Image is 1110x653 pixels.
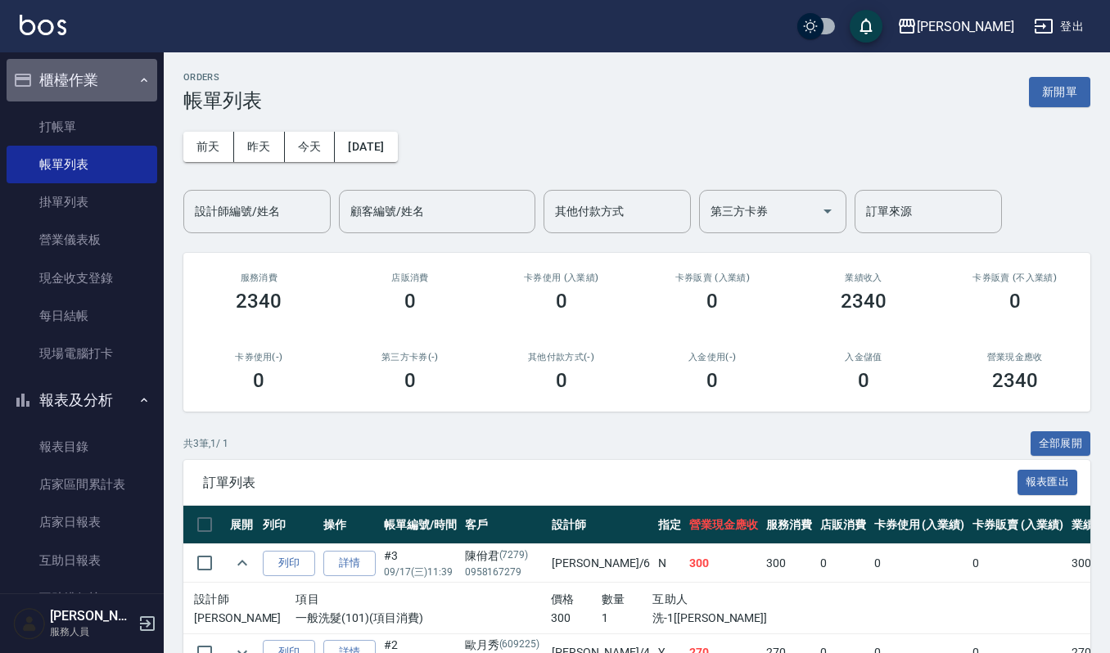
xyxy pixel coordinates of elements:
[7,259,157,297] a: 現金收支登錄
[183,89,262,112] h3: 帳單列表
[404,290,416,313] h3: 0
[404,369,416,392] h3: 0
[762,506,816,544] th: 服務消費
[183,436,228,451] p: 共 3 筆, 1 / 1
[236,290,282,313] h3: 2340
[13,607,46,640] img: Person
[706,369,718,392] h3: 0
[685,544,762,583] td: 300
[602,610,652,627] p: 1
[7,221,157,259] a: 營業儀表板
[1018,474,1078,489] a: 報表匯出
[808,352,920,363] h2: 入金儲值
[380,506,461,544] th: 帳單編號/時間
[551,610,602,627] p: 300
[548,506,654,544] th: 設計師
[1031,431,1091,457] button: 全部展開
[858,369,869,392] h3: 0
[183,132,234,162] button: 前天
[354,272,467,283] h2: 店販消費
[323,551,376,576] a: 詳情
[602,592,625,606] span: 數量
[7,59,157,101] button: 櫃檯作業
[968,544,1067,583] td: 0
[1018,470,1078,495] button: 報表匯出
[7,466,157,503] a: 店家區間累計表
[959,272,1071,283] h2: 卡券販賣 (不入業績)
[319,506,380,544] th: 操作
[870,506,969,544] th: 卡券使用 (入業績)
[7,428,157,466] a: 報表目錄
[499,547,529,565] p: (7279)
[7,108,157,146] a: 打帳單
[870,544,969,583] td: 0
[465,565,544,579] p: 0958167279
[230,551,255,575] button: expand row
[380,544,461,583] td: #3
[762,544,816,583] td: 300
[1027,11,1090,42] button: 登出
[194,610,296,627] p: [PERSON_NAME]
[652,592,688,606] span: 互助人
[296,610,550,627] p: 一般洗髮(101)(項目消費)
[7,183,157,221] a: 掛單列表
[917,16,1014,37] div: [PERSON_NAME]
[7,503,157,541] a: 店家日報表
[841,290,887,313] h3: 2340
[203,352,315,363] h2: 卡券使用(-)
[183,72,262,83] h2: ORDERS
[234,132,285,162] button: 昨天
[335,132,397,162] button: [DATE]
[296,592,319,606] span: 項目
[706,290,718,313] h3: 0
[505,272,617,283] h2: 卡券使用 (入業績)
[263,551,315,576] button: 列印
[657,352,769,363] h2: 入金使用(-)
[7,579,157,617] a: 互助排行榜
[505,352,617,363] h2: 其他付款方式(-)
[253,369,264,392] h3: 0
[203,272,315,283] h3: 服務消費
[1009,290,1021,313] h3: 0
[203,475,1018,491] span: 訂單列表
[959,352,1071,363] h2: 營業現金應收
[816,544,870,583] td: 0
[814,198,841,224] button: Open
[891,10,1021,43] button: [PERSON_NAME]
[226,506,259,544] th: 展開
[50,608,133,624] h5: [PERSON_NAME]
[7,542,157,579] a: 互助日報表
[992,369,1038,392] h3: 2340
[7,297,157,335] a: 每日結帳
[551,592,575,606] span: 價格
[384,565,457,579] p: 09/17 (三) 11:39
[548,544,654,583] td: [PERSON_NAME] /6
[654,506,685,544] th: 指定
[461,506,548,544] th: 客戶
[7,335,157,372] a: 現場電腦打卡
[657,272,769,283] h2: 卡券販賣 (入業績)
[556,290,567,313] h3: 0
[50,624,133,639] p: 服務人員
[1029,83,1090,99] a: 新開單
[285,132,336,162] button: 今天
[808,272,920,283] h2: 業績收入
[556,369,567,392] h3: 0
[259,506,319,544] th: 列印
[194,592,229,606] span: 設計師
[7,146,157,183] a: 帳單列表
[1029,77,1090,107] button: 新開單
[652,610,805,627] p: 洗-1[[PERSON_NAME]]
[816,506,870,544] th: 店販消費
[354,352,467,363] h2: 第三方卡券(-)
[685,506,762,544] th: 營業現金應收
[968,506,1067,544] th: 卡券販賣 (入業績)
[7,379,157,421] button: 報表及分析
[465,547,544,565] div: 陳佾君
[654,544,685,583] td: N
[20,15,66,35] img: Logo
[850,10,882,43] button: save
